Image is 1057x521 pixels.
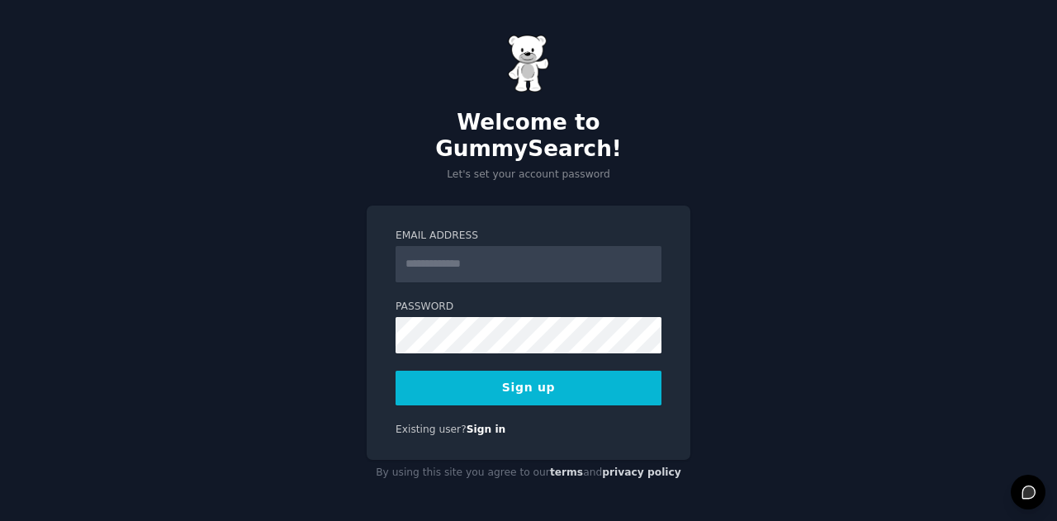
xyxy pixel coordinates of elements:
span: Existing user? [396,424,467,435]
div: By using this site you agree to our and [367,460,690,486]
h2: Welcome to GummySearch! [367,110,690,162]
a: terms [550,467,583,478]
a: privacy policy [602,467,681,478]
img: Gummy Bear [508,35,549,92]
label: Email Address [396,229,661,244]
a: Sign in [467,424,506,435]
p: Let's set your account password [367,168,690,182]
button: Sign up [396,371,661,405]
label: Password [396,300,661,315]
